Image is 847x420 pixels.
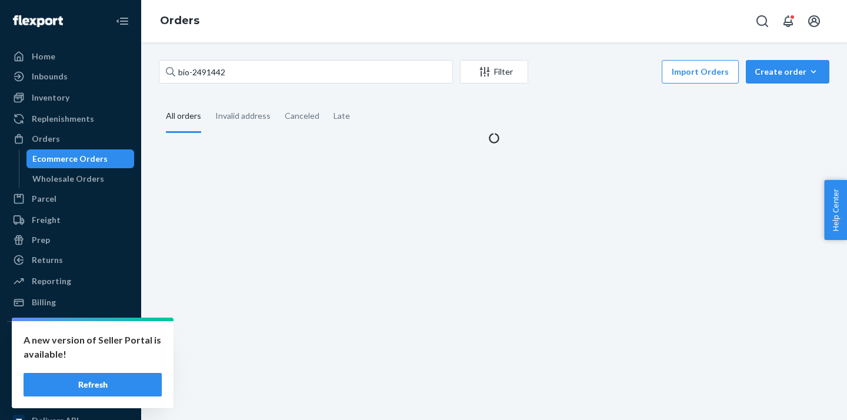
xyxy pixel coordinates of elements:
[166,101,201,133] div: All orders
[32,275,71,287] div: Reporting
[662,60,739,84] button: Import Orders
[460,60,528,84] button: Filter
[461,66,528,78] div: Filter
[7,391,134,410] a: Amazon
[7,231,134,249] a: Prep
[151,4,209,38] ol: breadcrumbs
[32,254,63,266] div: Returns
[7,272,134,291] a: Reporting
[824,180,847,240] button: Help Center
[32,51,55,62] div: Home
[32,113,94,125] div: Replenishments
[32,173,104,185] div: Wholesale Orders
[26,169,135,188] a: Wholesale Orders
[160,14,199,27] a: Orders
[334,101,350,131] div: Late
[159,60,453,84] input: Search orders
[32,296,56,308] div: Billing
[24,373,162,396] button: Refresh
[7,47,134,66] a: Home
[285,101,319,131] div: Canceled
[32,92,69,104] div: Inventory
[32,234,50,246] div: Prep
[32,71,68,82] div: Inbounds
[7,189,134,208] a: Parcel
[13,15,63,27] img: Flexport logo
[215,101,271,131] div: Invalid address
[32,214,61,226] div: Freight
[7,251,134,269] a: Returns
[7,129,134,148] a: Orders
[32,193,56,205] div: Parcel
[776,9,800,33] button: Open notifications
[7,67,134,86] a: Inbounds
[7,109,134,128] a: Replenishments
[746,60,829,84] button: Create order
[32,153,108,165] div: Ecommerce Orders
[24,333,162,361] p: A new version of Seller Portal is available!
[7,351,134,370] a: f12898-4
[802,9,826,33] button: Open account menu
[7,371,134,390] a: 5176b9-7b
[755,66,821,78] div: Create order
[26,149,135,168] a: Ecommerce Orders
[7,211,134,229] a: Freight
[32,133,60,145] div: Orders
[7,88,134,107] a: Inventory
[111,9,134,33] button: Close Navigation
[751,9,774,33] button: Open Search Box
[7,331,134,350] button: Integrations
[7,293,134,312] a: Billing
